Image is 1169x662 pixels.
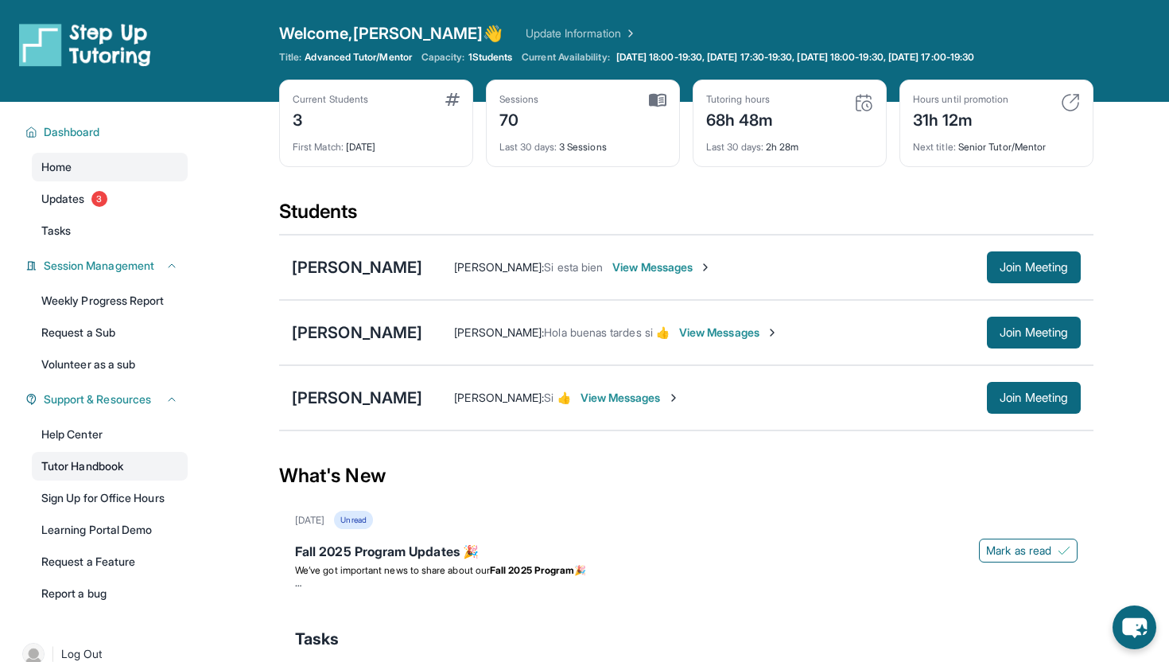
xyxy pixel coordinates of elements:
[32,516,188,544] a: Learning Portal Demo
[279,199,1093,234] div: Students
[41,223,71,239] span: Tasks
[913,106,1008,131] div: 31h 12m
[19,22,151,67] img: logo
[295,514,324,527] div: [DATE]
[32,484,188,512] a: Sign Up for Office Hours
[1000,393,1068,403] span: Join Meeting
[679,325,779,341] span: View Messages
[986,543,1051,559] span: Mark as read
[979,539,1078,563] button: Mark as read
[32,185,188,213] a: Updates3
[44,258,154,274] span: Session Management
[32,318,188,347] a: Request a Sub
[1000,328,1068,337] span: Join Meeting
[499,106,539,131] div: 70
[32,547,188,576] a: Request a Feature
[913,141,956,153] span: Next title :
[1000,263,1068,272] span: Join Meeting
[44,124,100,140] span: Dashboard
[32,420,188,449] a: Help Center
[32,153,188,181] a: Home
[544,325,670,339] span: Hola buenas tardes si 👍
[616,51,974,64] span: [DATE] 18:00-19:30, [DATE] 17:30-19:30, [DATE] 18:00-19:30, [DATE] 17:00-19:30
[421,51,465,64] span: Capacity:
[612,259,712,275] span: View Messages
[621,25,637,41] img: Chevron Right
[581,390,680,406] span: View Messages
[44,391,151,407] span: Support & Resources
[544,391,570,404] span: Si 👍
[468,51,513,64] span: 1 Students
[32,216,188,245] a: Tasks
[37,124,178,140] button: Dashboard
[32,579,188,608] a: Report a bug
[293,141,344,153] span: First Match :
[706,131,873,154] div: 2h 28m
[279,441,1093,511] div: What's New
[279,51,301,64] span: Title:
[1061,93,1080,112] img: card
[305,51,411,64] span: Advanced Tutor/Mentor
[499,131,666,154] div: 3 Sessions
[987,317,1081,349] button: Join Meeting
[293,131,460,154] div: [DATE]
[544,260,603,274] span: Si esta bien
[61,646,103,662] span: Log Out
[854,93,873,112] img: card
[32,286,188,315] a: Weekly Progress Report
[490,564,574,576] strong: Fall 2025 Program
[292,387,422,409] div: [PERSON_NAME]
[699,261,712,274] img: Chevron-Right
[499,141,557,153] span: Last 30 days :
[766,326,779,339] img: Chevron-Right
[41,191,85,207] span: Updates
[295,564,490,576] span: We’ve got important news to share about our
[649,93,666,107] img: card
[293,106,368,131] div: 3
[292,321,422,344] div: [PERSON_NAME]
[334,511,372,529] div: Unread
[526,25,637,41] a: Update Information
[574,564,586,576] span: 🎉
[454,325,544,339] span: [PERSON_NAME] :
[1058,544,1070,557] img: Mark as read
[706,93,774,106] div: Tutoring hours
[706,106,774,131] div: 68h 48m
[445,93,460,106] img: card
[522,51,609,64] span: Current Availability:
[293,93,368,106] div: Current Students
[987,251,1081,283] button: Join Meeting
[706,141,763,153] span: Last 30 days :
[91,191,107,207] span: 3
[279,22,503,45] span: Welcome, [PERSON_NAME] 👋
[913,93,1008,106] div: Hours until promotion
[32,452,188,481] a: Tutor Handbook
[295,628,339,650] span: Tasks
[667,391,680,404] img: Chevron-Right
[454,391,544,404] span: [PERSON_NAME] :
[37,258,178,274] button: Session Management
[454,260,544,274] span: [PERSON_NAME] :
[32,350,188,379] a: Volunteer as a sub
[41,159,72,175] span: Home
[295,542,1078,564] div: Fall 2025 Program Updates 🎉
[37,391,178,407] button: Support & Resources
[1113,606,1156,649] button: chat-button
[499,93,539,106] div: Sessions
[613,51,977,64] a: [DATE] 18:00-19:30, [DATE] 17:30-19:30, [DATE] 18:00-19:30, [DATE] 17:00-19:30
[987,382,1081,414] button: Join Meeting
[292,256,422,278] div: [PERSON_NAME]
[913,131,1080,154] div: Senior Tutor/Mentor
